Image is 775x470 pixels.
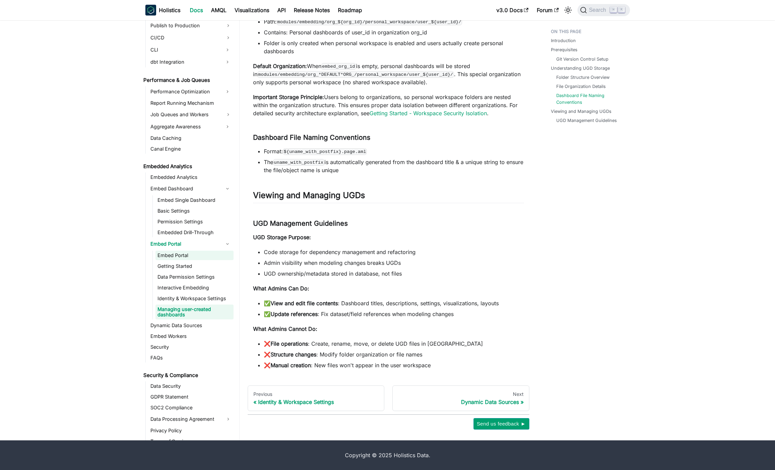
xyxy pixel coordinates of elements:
button: Collapse sidebar category 'Embed Dashboard' [221,183,234,194]
button: Expand sidebar category 'Aggregate Awareness' [221,121,234,132]
code: modules/embedding/org_${org_id}/personal_workspace/user_${user_id}/ [277,19,462,25]
li: ❌ : Modify folder organization or file names [264,350,524,358]
a: v3.0 Docs [492,5,533,15]
a: Folder Structure Overview [556,74,609,81]
a: PreviousIdentity & Workspace Settings [248,385,385,411]
strong: Important Storage Principle: [253,94,324,100]
code: modules/embedding/org_*DEFAULT*ORG_/personal_workspace/user_${user_id}/ [257,71,454,78]
a: Data Permission Settings [155,272,234,282]
a: Embedded Analytics [148,173,234,182]
strong: UGD Storage Purpose: [253,234,311,241]
kbd: ⌘ [610,7,617,13]
div: Copyright © 2025 Holistics Data. [174,451,602,459]
li: ❌ : New files won't appear in the user workspace [264,361,524,369]
a: SOC2 Compliance [148,403,234,412]
div: Next [398,391,524,397]
code: ${uname_with_postfix}.page.aml [283,148,367,155]
button: Collapse sidebar category 'Embed Portal' [221,239,234,249]
a: Embedded Analytics [141,162,234,171]
a: Job Queues and Workers [148,109,234,120]
li: Folder is only created when personal workspace is enabled and users actually create personal dash... [264,39,524,55]
a: Embed Workers [148,332,234,341]
li: UGD ownership/metadata stored in database, not files [264,270,524,278]
a: Visualizations [231,5,273,15]
a: Data Processing Agreement [148,414,234,425]
strong: Structure changes [271,351,316,358]
a: Security [148,342,234,352]
a: Security & Compliance [141,371,234,380]
div: Previous [253,391,379,397]
a: NextDynamic Data Sources [392,385,529,411]
a: Embed Portal [148,239,221,249]
a: AMQL [207,5,231,15]
a: Understanding UGD Storage [551,65,610,71]
a: Forum [533,5,563,15]
a: Data Caching [148,133,234,143]
button: Switch between dark and light mode (currently light mode) [563,5,573,15]
div: Identity & Workspace Settings [253,399,379,405]
h3: UGD Management Guidelines [253,219,524,228]
img: Holistics [145,5,156,15]
li: ✅ : Dashboard titles, descriptions, settings, visualizations, layouts [264,299,524,307]
a: Report Running Mechanism [148,98,234,108]
strong: View and edit file contents [271,300,338,307]
code: embed_org_id [321,63,356,70]
a: Data Security [148,381,234,391]
strong: Default Organization: [253,63,307,69]
strong: What Admins Can Do: [253,285,309,292]
nav: Docs pages [248,385,529,411]
a: Dynamic Data Sources [148,321,234,330]
a: Roadmap [334,5,366,15]
button: Send us feedback ► [473,418,529,430]
span: Search [587,7,610,13]
a: Publish to Production [148,20,234,31]
a: Getting Started - Workspace Security Isolation [369,110,487,117]
a: Embed Dashboard [148,183,221,194]
a: dbt Integration [148,57,221,67]
a: Terms of Service [148,437,234,446]
a: API [273,5,290,15]
h3: Dashboard File Naming Conventions [253,133,524,142]
a: Embed Single Dashboard [155,195,234,205]
strong: What Admins Cannot Do: [253,325,317,332]
a: Getting Started [155,261,234,271]
a: File Organization Details [556,83,606,90]
a: Permission Settings [155,217,234,226]
a: Performance & Job Queues [141,75,234,85]
strong: Update references [271,311,318,317]
a: Embed Portal [155,251,234,260]
a: Docs [186,5,207,15]
div: Dynamic Data Sources [398,399,524,405]
a: Git Version Control Setup [556,56,608,62]
li: The is automatically generated from the dashboard title & a unique string to ensure the file/obje... [264,158,524,174]
a: Viewing and Managing UGDs [551,108,611,115]
a: FAQs [148,353,234,363]
a: Basic Settings [155,206,234,216]
a: Embedded Drill-Through [155,228,234,237]
a: Aggregate Awareness [148,121,221,132]
a: Performance Optimization [148,86,221,97]
button: Search (Command+K) [577,4,630,16]
li: ❌ : Create, rename, move, or delete UGD files in [GEOGRAPHIC_DATA] [264,340,524,348]
a: Canal Engine [148,144,234,154]
li: ✅ : Fix dataset/field references when modeling changes [264,310,524,318]
button: Expand sidebar category 'Performance Optimization' [221,86,234,97]
button: Expand sidebar category 'dbt Integration' [221,57,234,67]
strong: File operations [271,340,308,347]
a: Prerequisites [551,46,577,53]
h2: Viewing and Managing UGDs [253,190,524,203]
strong: Manual creation [271,362,311,369]
button: Expand sidebar category 'CLI' [221,44,234,55]
a: Managing user-created dashboards [155,305,234,319]
a: Dashboard File Naming Conventions [556,92,623,105]
a: Interactive Embedding [155,283,234,292]
a: CLI [148,44,221,55]
a: Release Notes [290,5,334,15]
li: Format: [264,147,524,155]
li: Admin visibility when modeling changes breaks UGDs [264,259,524,267]
span: Send us feedback ► [477,419,526,428]
kbd: K [618,7,625,13]
a: CI/CD [148,32,234,43]
a: Identity & Workspace Settings [155,294,234,303]
a: Introduction [551,37,576,44]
